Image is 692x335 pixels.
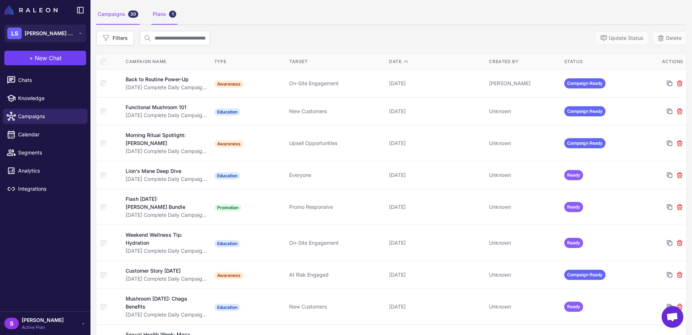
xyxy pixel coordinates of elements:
[126,103,186,111] div: Functional Mushroom 101
[3,181,88,197] a: Integrations
[489,171,558,179] div: Unknown
[389,58,483,65] div: Date
[151,4,178,25] div: Plans
[564,302,583,312] span: Ready
[4,25,86,42] button: LS[PERSON_NAME] Superfood
[389,303,483,311] div: [DATE]
[489,107,558,115] div: Unknown
[389,139,483,147] div: [DATE]
[489,139,558,147] div: Unknown
[3,109,88,124] a: Campaigns
[18,131,82,138] span: Calendar
[126,167,181,175] div: Lion's Mane Deep Dive
[214,304,240,311] span: Education
[18,149,82,157] span: Segments
[489,203,558,211] div: Unknown
[96,4,140,25] div: Campaigns
[3,91,88,106] a: Knowledge
[7,28,22,39] div: LS
[126,195,201,211] div: Flash [DATE]: [PERSON_NAME] Bundle
[126,295,200,311] div: Mushroom [DATE]: Chaga Benefits
[25,29,75,37] span: [PERSON_NAME] Superfood
[636,54,686,70] th: Actions
[96,31,134,45] button: Filters
[489,271,558,279] div: Unknown
[595,32,648,45] button: Update Status
[126,175,207,183] div: [DATE] Complete Daily Campaign Plan
[389,171,483,179] div: [DATE]
[289,79,383,87] div: On-Site Engagement
[22,324,64,331] span: Active Plan
[4,51,86,65] button: +New Chat
[289,303,383,311] div: New Customers
[389,271,483,279] div: [DATE]
[214,140,244,148] span: Awareness
[18,185,82,193] span: Integrations
[289,107,383,115] div: New Customers
[126,58,207,65] div: Campaign Name
[662,306,683,328] a: Open chat
[35,54,62,62] span: New Chat
[389,239,483,247] div: [DATE]
[564,202,583,212] span: Ready
[489,303,558,311] div: Unknown
[214,172,240,179] span: Education
[214,272,244,279] span: Awareness
[126,147,207,155] div: [DATE] Complete Daily Campaign Plan
[389,107,483,115] div: [DATE]
[4,6,58,15] img: Raleon Logo
[214,80,244,88] span: Awareness
[3,73,88,88] a: Chats
[3,127,88,142] a: Calendar
[214,58,283,65] div: Type
[126,231,200,247] div: Weekend Wellness Tip: Hydration
[564,106,605,116] span: Campaign Ready
[289,171,383,179] div: Everyone
[126,75,189,83] div: Back to Routine Power-Up
[18,76,82,84] span: Chats
[289,139,383,147] div: Upsell Opportunities
[564,78,605,88] span: Campaign Ready
[18,167,82,175] span: Analytics
[289,239,383,247] div: On-Site Engagement
[564,238,583,248] span: Ready
[29,54,33,62] span: +
[126,311,207,319] div: [DATE] Complete Daily Campaign Plan
[214,240,240,247] span: Education
[4,318,19,329] div: S
[214,204,241,211] span: Promotion
[489,239,558,247] div: Unknown
[128,11,138,18] div: 30
[214,108,240,116] span: Education
[653,32,686,45] button: Delete
[564,58,633,65] div: Status
[126,247,207,255] div: [DATE] Complete Daily Campaign Plan
[389,203,483,211] div: [DATE]
[564,138,605,148] span: Campaign Ready
[18,94,82,102] span: Knowledge
[564,170,583,180] span: Ready
[3,145,88,160] a: Segments
[489,79,558,87] div: [PERSON_NAME]
[389,79,483,87] div: [DATE]
[126,131,201,147] div: Morning Ritual Spotlight: [PERSON_NAME]
[22,316,64,324] span: [PERSON_NAME]
[126,267,181,275] div: Customer Story [DATE]
[289,271,383,279] div: At Risk Engaged
[289,203,383,211] div: Promo Responsive
[126,111,207,119] div: [DATE] Complete Daily Campaign Plan
[3,163,88,178] a: Analytics
[564,270,605,280] span: Campaign Ready
[289,58,383,65] div: Target
[18,112,82,120] span: Campaigns
[126,211,207,219] div: [DATE] Complete Daily Campaign Plan
[489,58,558,65] div: Created By
[126,275,207,283] div: [DATE] Complete Daily Campaign Plan
[169,11,176,18] div: 1
[126,83,207,91] div: [DATE] Complete Daily Campaign Plan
